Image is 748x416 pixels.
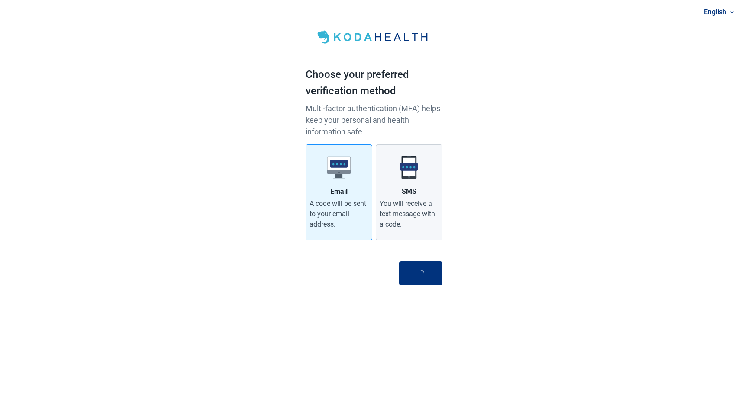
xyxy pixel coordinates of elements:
span: down [730,10,734,14]
div: You will receive a text message with a code. [380,198,438,230]
div: Email [330,186,348,197]
p: Multi-factor authentication (MFA) helps keep your personal and health information safe. [306,102,442,138]
a: Current language: English [700,5,738,19]
h1: Choose your preferred verification method [306,67,442,102]
img: Koda Health [313,28,435,47]
div: A code will be sent to your email address. [310,198,368,230]
main: Main content [306,10,442,303]
span: loading [417,270,425,278]
div: SMS [402,186,416,197]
